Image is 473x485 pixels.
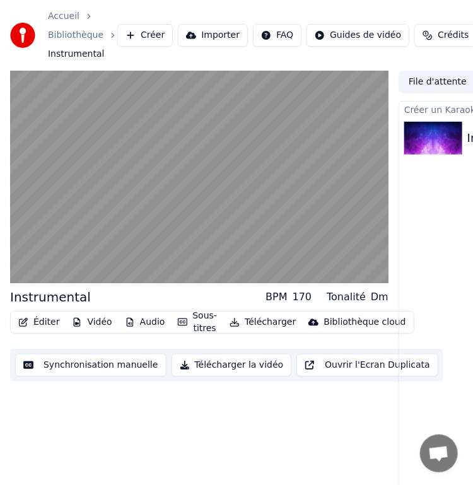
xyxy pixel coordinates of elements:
div: Dm [371,289,388,305]
nav: breadcrumb [48,10,117,61]
span: Instrumental [48,48,105,61]
button: Vidéo [67,313,117,331]
button: Audio [120,313,170,331]
div: BPM [266,289,287,305]
button: FAQ [253,24,301,47]
button: Guides de vidéo [307,24,409,47]
button: Éditer [13,313,64,331]
div: Bibliothèque cloud [324,316,406,329]
div: Ouvrir le chat [420,435,458,472]
button: Télécharger [225,313,301,331]
a: Bibliothèque [48,29,103,42]
span: Crédits [438,29,469,42]
div: Instrumental [10,288,91,306]
div: Tonalité [327,289,366,305]
a: Accueil [48,10,79,23]
button: Créer [117,24,173,47]
button: Synchronisation manuelle [15,354,166,377]
div: 170 [293,289,312,305]
button: Importer [178,24,248,47]
button: Ouvrir l'Ecran Duplicata [296,354,438,377]
img: youka [10,23,35,48]
button: Sous-titres [173,307,223,337]
button: Télécharger la vidéo [172,354,292,377]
